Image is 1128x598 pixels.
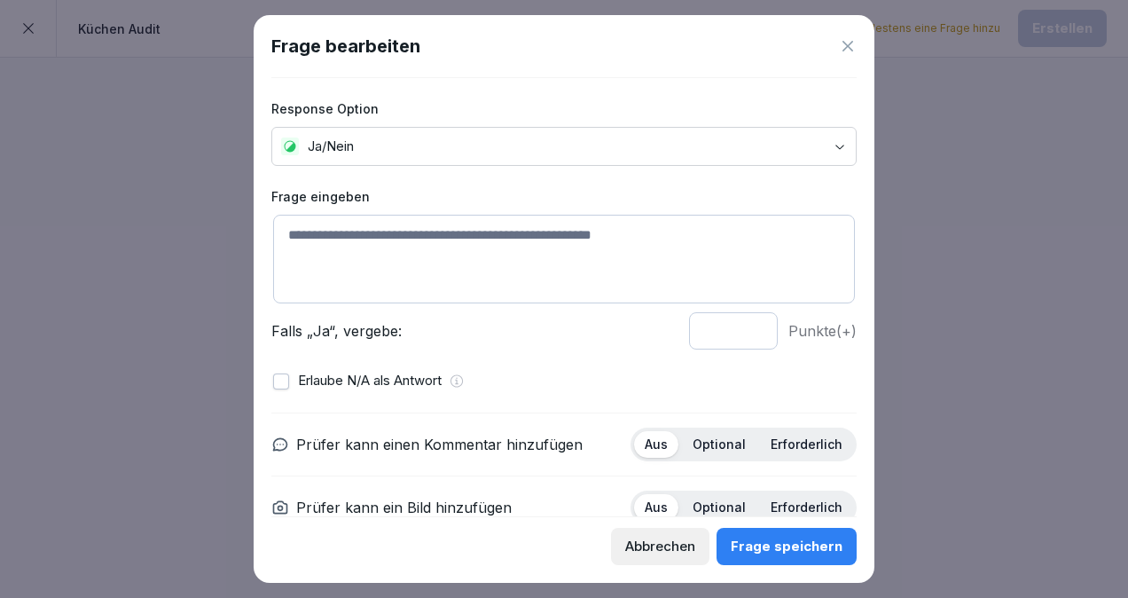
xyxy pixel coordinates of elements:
p: Erlaube N/A als Antwort [298,371,442,391]
p: Prüfer kann einen Kommentar hinzufügen [296,434,583,455]
p: Erforderlich [771,500,842,515]
button: Frage speichern [717,528,857,565]
h1: Frage bearbeiten [271,33,420,59]
p: Falls „Ja“, vergebe: [271,320,678,342]
label: Frage eingeben [271,187,857,206]
p: Punkte (+) [788,320,857,342]
label: Response Option [271,99,857,118]
p: Prüfer kann ein Bild hinzufügen [296,497,512,518]
div: Frage speichern [731,537,842,556]
p: Aus [645,500,668,515]
p: Aus [645,437,668,452]
p: Optional [693,500,746,515]
button: Abbrechen [611,528,709,565]
p: Erforderlich [771,437,842,452]
div: Abbrechen [625,537,695,556]
p: Optional [693,437,746,452]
